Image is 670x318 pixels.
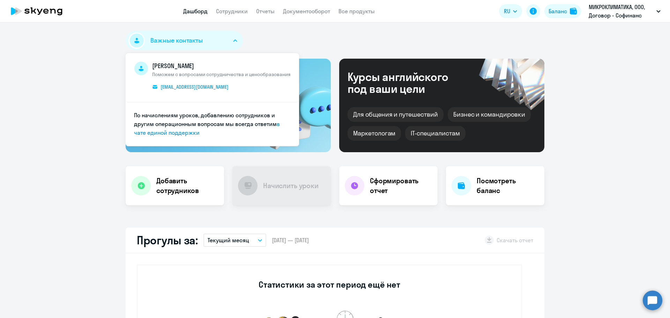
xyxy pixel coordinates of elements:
div: Баланс [549,7,567,15]
div: IT-специалистам [405,126,465,141]
a: Все продукты [338,8,375,15]
span: [EMAIL_ADDRESS][DOMAIN_NAME] [161,84,229,90]
button: Балансbalance [544,4,581,18]
a: [EMAIL_ADDRESS][DOMAIN_NAME] [152,83,234,91]
span: [PERSON_NAME] [152,61,291,71]
a: в чате единой поддержки [134,120,280,136]
span: По начислениям уроков, добавлению сотрудников и другим операционным вопросам мы всегда ответим [134,112,277,127]
a: Сотрудники [216,8,248,15]
span: Важные контакты [150,36,203,45]
img: balance [570,8,577,15]
button: МИКРОКЛИМАТИКА, ООО, Договор - Софинанс [585,3,664,20]
p: Текущий месяц [208,236,249,244]
span: [DATE] — [DATE] [272,236,309,244]
button: Текущий месяц [203,234,266,247]
div: Для общения и путешествий [348,107,444,122]
a: Дашборд [183,8,208,15]
div: Курсы английского под ваши цели [348,71,467,95]
button: RU [499,4,522,18]
ul: Важные контакты [126,53,299,146]
a: Документооборот [283,8,330,15]
div: Маркетологам [348,126,401,141]
h4: Сформировать отчет [370,176,432,195]
button: Важные контакты [126,31,243,50]
span: Поможем с вопросами сотрудничества и ценообразования [152,71,291,77]
div: Бизнес и командировки [448,107,531,122]
h4: Посмотреть баланс [477,176,539,195]
h4: Добавить сотрудников [156,176,218,195]
p: МИКРОКЛИМАТИКА, ООО, Договор - Софинанс [589,3,654,20]
span: RU [504,7,510,15]
h2: Прогулы за: [137,233,198,247]
h3: Статистики за этот период ещё нет [259,279,400,290]
a: Отчеты [256,8,275,15]
h4: Начислить уроки [263,181,319,191]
